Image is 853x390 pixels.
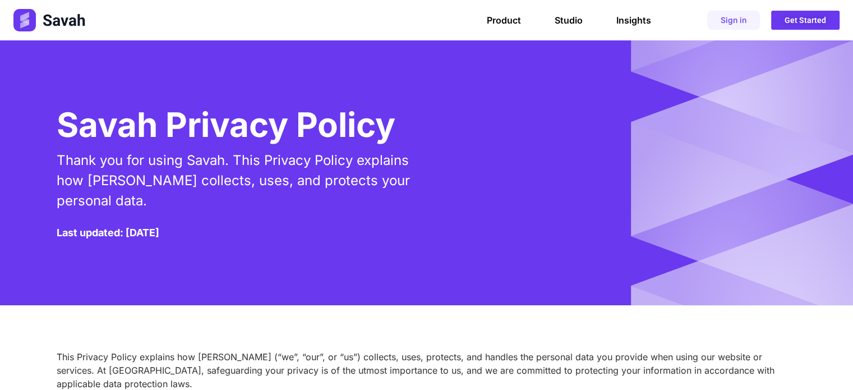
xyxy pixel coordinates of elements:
[785,16,826,24] span: Get Started
[771,11,840,30] a: Get Started
[721,16,746,24] span: Sign in
[487,15,521,26] a: Product
[555,15,583,26] a: Studio
[57,150,421,211] p: Thank you for using Savah. This Privacy Policy explains how [PERSON_NAME] collects, uses, and pro...
[57,108,395,141] h1: Savah Privacy Policy
[487,15,651,26] nav: Menu
[616,15,651,26] a: Insights
[707,11,760,30] a: Sign in
[57,228,159,238] h5: Last updated: [DATE]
